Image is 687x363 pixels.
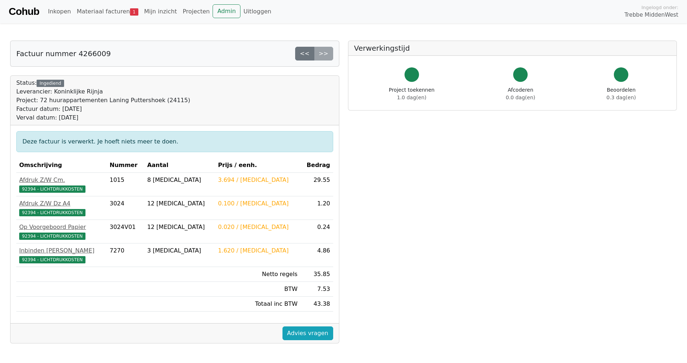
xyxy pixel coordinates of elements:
[397,95,426,100] span: 1.0 dag(en)
[147,199,212,208] div: 12 [MEDICAL_DATA]
[19,185,85,193] span: 92394 - LICHTDRUKKOSTEN
[19,233,85,240] span: 92394 - LICHTDRUKKOSTEN
[300,196,333,220] td: 1.20
[19,199,104,208] div: Afdruk Z/W Dz A4
[213,4,240,18] a: Admin
[16,79,190,122] div: Status:
[16,96,190,105] div: Project: 72 huurappartementen Laning Puttershoek (24115)
[74,4,141,19] a: Materiaal facturen1
[147,246,212,255] div: 3 [MEDICAL_DATA]
[19,223,104,231] div: Op Voorgeboord Papier
[19,199,104,217] a: Afdruk Z/W Dz A492394 - LICHTDRUKKOSTEN
[147,223,212,231] div: 12 [MEDICAL_DATA]
[107,158,144,173] th: Nummer
[295,47,314,61] a: <<
[300,267,333,282] td: 35.85
[218,176,298,184] div: 3.694 / [MEDICAL_DATA]
[130,8,138,16] span: 1
[218,246,298,255] div: 1.620 / [MEDICAL_DATA]
[16,158,107,173] th: Omschrijving
[107,220,144,243] td: 3024V01
[506,95,535,100] span: 0.0 dag(en)
[16,105,190,113] div: Factuur datum: [DATE]
[215,282,301,297] td: BTW
[215,158,301,173] th: Prijs / eenh.
[607,86,636,101] div: Beoordelen
[300,243,333,267] td: 4.86
[16,49,111,58] h5: Factuur nummer 4266009
[389,86,435,101] div: Project toekennen
[240,4,274,19] a: Uitloggen
[45,4,74,19] a: Inkopen
[215,267,301,282] td: Netto regels
[300,173,333,196] td: 29.55
[300,158,333,173] th: Bedrag
[107,173,144,196] td: 1015
[300,282,333,297] td: 7.53
[624,11,678,19] span: Trebbe MiddenWest
[147,176,212,184] div: 8 [MEDICAL_DATA]
[107,196,144,220] td: 3024
[19,176,104,193] a: Afdruk Z/W Cm.92394 - LICHTDRUKKOSTEN
[9,3,39,20] a: Cohub
[144,158,215,173] th: Aantal
[19,223,104,240] a: Op Voorgeboord Papier92394 - LICHTDRUKKOSTEN
[218,199,298,208] div: 0.100 / [MEDICAL_DATA]
[641,4,678,11] span: Ingelogd onder:
[19,246,104,264] a: Inbinden [PERSON_NAME]92394 - LICHTDRUKKOSTEN
[282,326,333,340] a: Advies vragen
[354,44,671,53] h5: Verwerkingstijd
[506,86,535,101] div: Afcoderen
[19,176,104,184] div: Afdruk Z/W Cm.
[19,209,85,216] span: 92394 - LICHTDRUKKOSTEN
[141,4,180,19] a: Mijn inzicht
[16,131,333,152] div: Deze factuur is verwerkt. Je hoeft niets meer te doen.
[180,4,213,19] a: Projecten
[215,297,301,312] td: Totaal inc BTW
[107,243,144,267] td: 7270
[300,297,333,312] td: 43.38
[37,80,64,87] div: Ingediend
[218,223,298,231] div: 0.020 / [MEDICAL_DATA]
[16,113,190,122] div: Verval datum: [DATE]
[300,220,333,243] td: 0.24
[19,256,85,263] span: 92394 - LICHTDRUKKOSTEN
[19,246,104,255] div: Inbinden [PERSON_NAME]
[16,87,190,96] div: Leverancier: Koninklijke Rijnja
[607,95,636,100] span: 0.3 dag(en)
